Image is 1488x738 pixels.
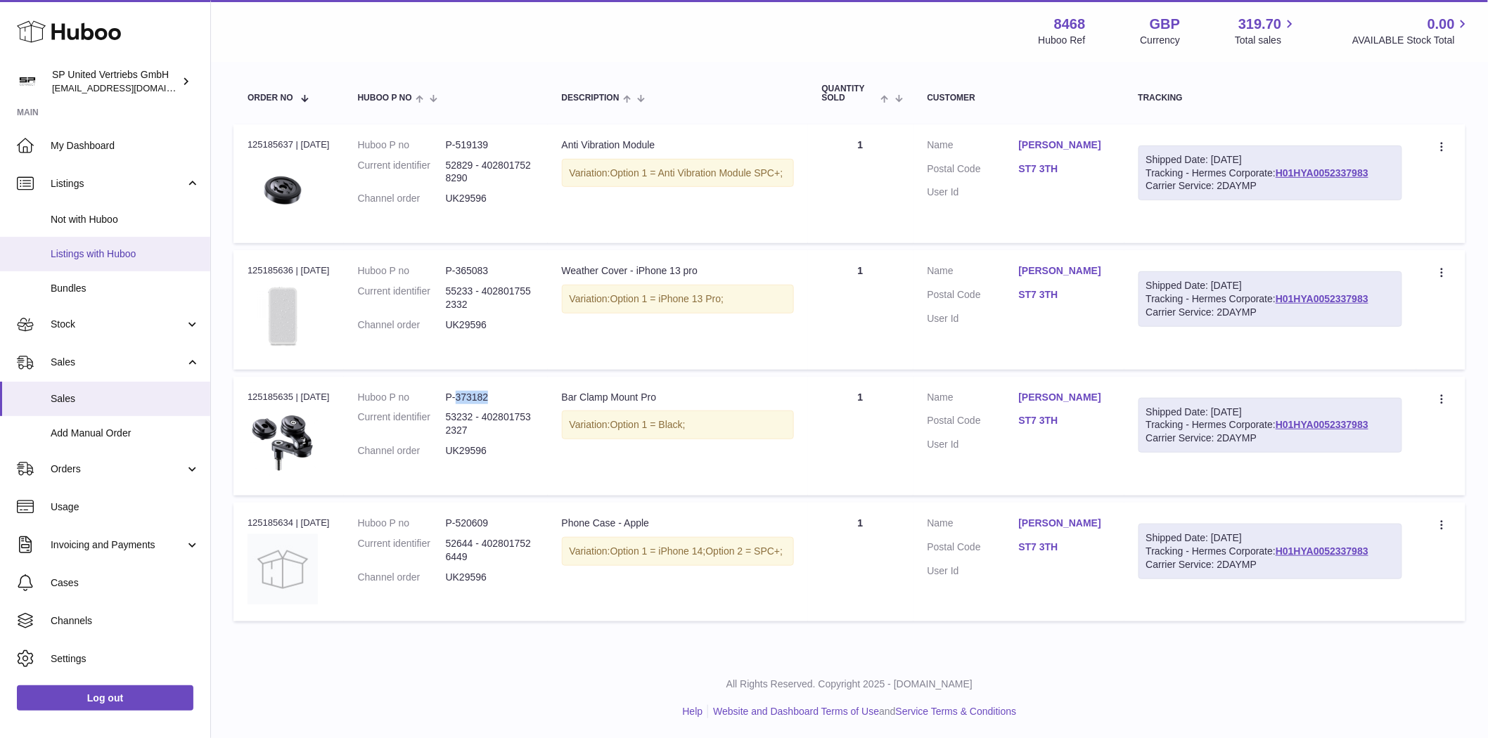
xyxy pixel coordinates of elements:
span: Quantity Sold [822,84,878,103]
span: My Dashboard [51,139,200,153]
dt: Postal Code [928,162,1019,179]
span: AVAILABLE Stock Total [1352,34,1471,47]
dt: Current identifier [358,159,446,186]
img: no-photo.jpg [248,534,318,604]
img: internalAdmin-8468@internal.huboo.com [17,71,38,92]
span: Invoicing and Payments [51,538,185,552]
div: 125185636 | [DATE] [248,264,330,277]
dd: UK29596 [446,444,534,458]
dt: Channel order [358,318,446,332]
div: 125185637 | [DATE] [248,138,330,151]
dt: Huboo P no [358,391,446,404]
img: AntiVibrationModule_blk_plus.jpg [248,155,318,226]
span: Bundles [51,282,200,295]
span: Option 1 = Black; [610,419,686,430]
div: Bar Clamp Mount Pro [562,391,794,404]
a: Service Terms & Conditions [896,706,1017,717]
div: Shipped Date: [DATE] [1146,531,1394,545]
div: Variation: [562,159,794,188]
dt: Name [928,264,1019,281]
a: H01HYA0052337983 [1276,545,1368,557]
a: Log out [17,685,193,711]
dd: 55233 - 4028017552332 [446,285,534,311]
div: SP United Vertriebs GmbH [52,68,179,95]
a: H01HYA0052337983 [1276,293,1368,304]
div: Carrier Service: 2DAYMP [1146,306,1394,319]
dd: UK29596 [446,571,534,584]
a: [PERSON_NAME] [1019,264,1110,278]
dd: P-365083 [446,264,534,278]
td: 1 [808,503,913,621]
div: Shipped Date: [DATE] [1146,279,1394,292]
span: Orders [51,462,185,476]
div: Tracking - Hermes Corporate: [1139,271,1402,327]
dd: 52829 - 4028017528290 [446,159,534,186]
dd: P-373182 [446,391,534,404]
div: Weather Cover - iPhone 13 pro [562,264,794,278]
span: Channels [51,614,200,628]
span: Stock [51,318,185,331]
img: 84681639560939.jpg [248,282,318,352]
dt: Channel order [358,192,446,205]
td: 1 [808,377,913,496]
dt: Channel order [358,571,446,584]
span: Not with Huboo [51,213,200,226]
td: 1 [808,124,913,243]
span: [EMAIL_ADDRESS][DOMAIN_NAME] [52,82,207,93]
div: Carrier Service: 2DAYMP [1146,558,1394,571]
dd: UK29596 [446,318,534,332]
dt: Name [928,391,1019,408]
dd: P-519139 [446,138,534,152]
span: Huboo P no [358,93,412,103]
strong: GBP [1150,15,1180,34]
a: Help [683,706,703,717]
div: Anti Vibration Module [562,138,794,152]
span: Total sales [1235,34,1297,47]
a: ST7 3TH [1019,288,1110,302]
dt: Name [928,138,1019,155]
dt: Postal Code [928,414,1019,431]
dt: Huboo P no [358,264,446,278]
span: Listings [51,177,185,190]
div: Shipped Date: [DATE] [1146,406,1394,419]
dt: User Id [928,564,1019,578]
td: 1 [808,250,913,369]
a: Website and Dashboard Terms of Use [713,706,879,717]
dd: 52644 - 4028017526449 [446,537,534,564]
div: Customer [928,93,1110,103]
span: Listings with Huboo [51,247,200,261]
dt: Name [928,517,1019,533]
div: 125185634 | [DATE] [248,517,330,529]
dt: Postal Code [928,540,1019,557]
img: 84681667465089.jpg [248,408,318,478]
a: ST7 3TH [1019,414,1110,427]
span: Usage [51,500,200,514]
a: [PERSON_NAME] [1019,138,1110,152]
div: Variation: [562,285,794,313]
div: Carrier Service: 2DAYMP [1146,432,1394,445]
dd: 53232 - 4028017532327 [446,410,534,437]
span: Settings [51,652,200,666]
li: and [708,705,1016,718]
dt: Current identifier [358,285,446,311]
span: 0.00 [1428,15,1455,34]
dt: User Id [928,186,1019,199]
dt: Postal Code [928,288,1019,305]
div: Tracking - Hermes Corporate: [1139,398,1402,453]
div: 125185635 | [DATE] [248,391,330,403]
a: [PERSON_NAME] [1019,391,1110,404]
dt: User Id [928,438,1019,451]
dd: P-520609 [446,517,534,530]
strong: 8468 [1054,15,1086,34]
a: 0.00 AVAILABLE Stock Total [1352,15,1471,47]
span: Option 1 = iPhone 14; [610,545,706,557]
span: Option 1 = iPhone 13 Pro; [610,293,724,304]
div: Tracking [1139,93,1402,103]
div: Currency [1141,34,1181,47]
dt: Current identifier [358,410,446,437]
span: Sales [51,356,185,369]
a: [PERSON_NAME] [1019,517,1110,530]
a: ST7 3TH [1019,540,1110,554]
dt: Channel order [358,444,446,458]
span: 319.70 [1238,15,1281,34]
